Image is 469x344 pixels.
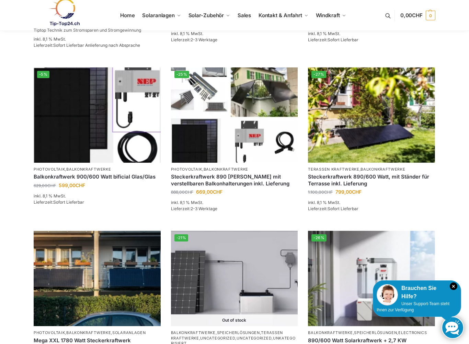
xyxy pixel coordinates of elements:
[171,190,193,195] bdi: 888,00
[76,182,85,188] span: CHF
[308,206,358,211] span: Lieferzeit:
[171,67,298,163] a: -25%860 Watt Komplett mit Balkonhalterung
[53,43,140,48] span: Sofort Lieferbar Anlieferung nach Absprache
[204,167,248,172] a: Balkonkraftwerke
[171,200,298,206] p: inkl. 8,1 % MwSt.
[53,200,84,205] span: Sofort Lieferbar
[450,282,457,290] i: Schließen
[171,167,202,172] a: Photovoltaik
[354,330,397,335] a: Speicherlösungen
[171,206,217,211] span: Lieferzeit:
[188,12,224,19] span: Solar-Zubehör
[361,167,405,172] a: Balkonkraftwerke
[47,183,56,188] span: CHF
[171,67,298,163] img: 860 Watt Komplett mit Balkonhalterung
[34,200,84,205] span: Lieferzeit:
[142,12,175,19] span: Solaranlagen
[171,330,216,335] a: Balkonkraftwerke
[34,36,161,42] p: inkl. 8,1 % MwSt.
[377,301,449,312] span: Unser Support-Team steht Ihnen zur Verfügung
[171,31,298,37] p: inkl. 8,1 % MwSt.
[352,189,362,195] span: CHF
[308,167,359,172] a: Terassen Kraftwerke
[112,330,146,335] a: Solaranlagen
[34,67,161,163] img: Bificiales Hochleistungsmodul
[308,330,353,335] a: Balkonkraftwerke
[171,173,298,187] a: Steckerkraftwerk 890 Watt mit verstellbaren Balkonhalterungen inkl. Lieferung
[34,167,65,172] a: Photovoltaik
[412,12,423,19] span: CHF
[308,231,435,326] img: Steckerkraftwerk mit 2,7kwh-Speicher
[34,231,161,326] img: 2 Balkonkraftwerke
[377,284,457,301] div: Brauchen Sie Hilfe?
[171,231,298,326] a: -21% Out of stock ASE 1000 Batteriespeicher
[377,284,398,305] img: Customer service
[66,167,111,172] a: Balkonkraftwerke
[200,336,235,341] a: Uncategorized
[308,67,435,163] img: Steckerkraftwerk 890/600 Watt, mit Ständer für Terrasse inkl. Lieferung
[34,183,56,188] bdi: 629,00
[171,37,217,42] span: Lieferzeit:
[308,31,435,37] p: inkl. 8,1 % MwSt.
[196,189,222,195] bdi: 669,00
[191,206,217,211] span: 2-3 Werktage
[259,12,302,19] span: Kontakt & Anfahrt
[328,206,358,211] span: Sofort Lieferbar
[426,11,435,20] span: 0
[59,182,85,188] bdi: 599,00
[308,190,333,195] bdi: 1.100,00
[185,190,193,195] span: CHF
[400,12,423,19] span: 0,00
[324,190,333,195] span: CHF
[308,330,435,335] p: , ,
[400,5,435,26] a: 0,00CHF 0
[308,173,435,187] a: Steckerkraftwerk 890/600 Watt, mit Ständer für Terrasse inkl. Lieferung
[34,330,65,335] a: Photovoltaik
[34,167,161,172] p: ,
[308,167,435,172] p: ,
[171,330,283,340] a: Terassen Kraftwerke
[34,173,161,180] a: Balkonkraftwerk 900/600 Watt bificial Glas/Glas
[191,37,217,42] span: 2-3 Werktage
[308,37,358,42] span: Lieferzeit:
[171,167,298,172] p: ,
[171,231,298,326] img: ASE 1000 Batteriespeicher
[237,336,272,341] a: Uncategorized
[34,67,161,163] a: -5%Bificiales Hochleistungsmodul
[34,28,141,32] p: Tiptop Technik zum Stromsparen und Stromgewinnung
[238,12,251,19] span: Sales
[34,330,161,335] p: , ,
[308,231,435,326] a: -26%Steckerkraftwerk mit 2,7kwh-Speicher
[328,37,358,42] span: Sofort Lieferbar
[34,43,140,48] span: Lieferzeit:
[308,67,435,163] a: -27%Steckerkraftwerk 890/600 Watt, mit Ständer für Terrasse inkl. Lieferung
[66,330,111,335] a: Balkonkraftwerke
[308,200,435,206] p: inkl. 8,1 % MwSt.
[335,189,362,195] bdi: 799,00
[398,330,427,335] a: Electronics
[217,330,260,335] a: Speicherlösungen
[34,193,161,199] p: inkl. 8,1 % MwSt.
[213,189,222,195] span: CHF
[316,12,340,19] span: Windkraft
